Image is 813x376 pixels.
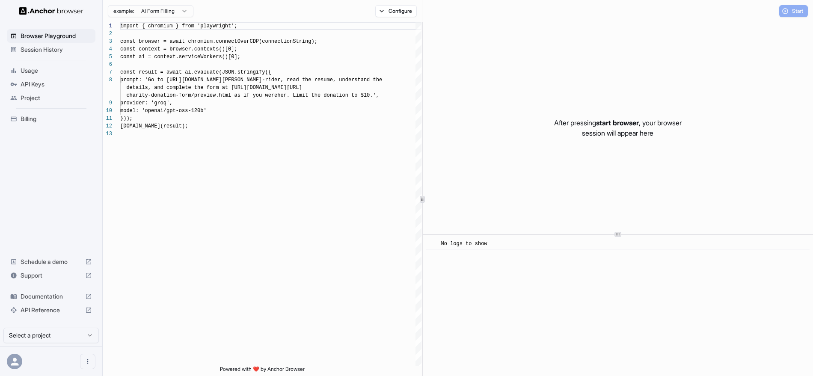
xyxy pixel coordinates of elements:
span: Usage [21,66,92,75]
span: Project [21,94,92,102]
span: const result = await ai.evaluate(JSON.stringify({ [120,69,271,75]
span: API Reference [21,306,82,314]
span: ectionString); [274,38,317,44]
div: 3 [103,38,112,45]
span: API Keys [21,80,92,89]
div: Documentation [7,290,95,303]
div: Usage [7,64,95,77]
button: Open menu [80,354,95,369]
div: 11 [103,115,112,122]
div: 2 [103,30,112,38]
div: API Reference [7,303,95,317]
span: Powered with ❤️ by Anchor Browser [220,366,305,376]
div: 1 [103,22,112,30]
div: Project [7,91,95,105]
span: Session History [21,45,92,54]
button: Configure [375,5,417,17]
div: 13 [103,130,112,138]
span: const context = browser.contexts()[0]; [120,46,237,52]
span: Documentation [21,292,82,301]
span: Billing [21,115,92,123]
span: details, and complete the form at [URL] [126,85,246,91]
span: Support [21,271,82,280]
div: 10 [103,107,112,115]
span: start browser [596,118,639,127]
div: API Keys [7,77,95,91]
span: provider: 'groq', [120,100,172,106]
div: 5 [103,53,112,61]
div: 9 [103,99,112,107]
div: Browser Playground [7,29,95,43]
div: 8 [103,76,112,84]
div: Session History [7,43,95,56]
span: Browser Playground [21,32,92,40]
span: import { chromium } from 'playwright'; [120,23,237,29]
span: -rider, read the resume, understand the [262,77,382,83]
span: charity-donation-form/preview.html as if you were [126,92,277,98]
span: her. Limit the donation to $10.', [277,92,379,98]
span: Schedule a demo [21,258,82,266]
span: example: [113,8,134,15]
div: Schedule a demo [7,255,95,269]
span: [DOMAIN_NAME][URL] [246,85,302,91]
div: Billing [7,112,95,126]
div: 7 [103,68,112,76]
p: After pressing , your browser session will appear here [554,118,682,138]
span: const ai = context.serviceWorkers()[0]; [120,54,240,60]
img: Anchor Logo [19,7,83,15]
div: Support [7,269,95,282]
span: prompt: 'Go to [URL][DOMAIN_NAME][PERSON_NAME] [120,77,262,83]
span: })); [120,115,133,121]
span: [DOMAIN_NAME](result); [120,123,188,129]
span: No logs to show [441,241,487,247]
span: model: 'openai/gpt-oss-120b' [120,108,207,114]
div: 4 [103,45,112,53]
span: ​ [430,240,435,248]
span: const browser = await chromium.connectOverCDP(conn [120,38,274,44]
div: 6 [103,61,112,68]
div: 12 [103,122,112,130]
